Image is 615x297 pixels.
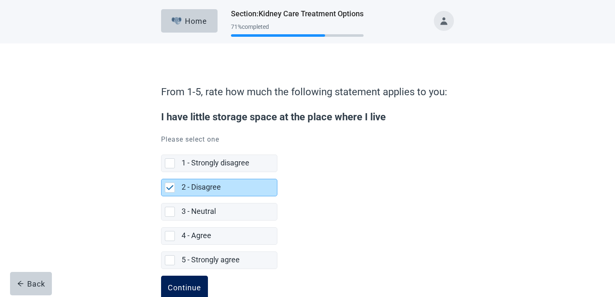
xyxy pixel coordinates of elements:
label: 5 - Strongly agree [182,255,240,264]
label: 3 - Neutral [182,207,216,216]
button: Toggle account menu [434,11,454,31]
p: Please select one [161,135,454,145]
div: [object Object], checkbox, not selected [161,203,277,221]
button: ElephantHome [161,9,218,33]
div: Continue [168,283,201,292]
div: Home [172,17,208,25]
h1: Section : Kidney Care Treatment Options [231,8,364,20]
div: [object Object], checkbox, not selected [161,155,277,172]
div: [object Object], checkbox, not selected [161,227,277,245]
label: From 1-5, rate how much the following statement applies to you: [161,84,450,99]
label: 4 - Agree [182,231,211,240]
div: Progress section [231,20,364,41]
div: Back [17,279,45,288]
img: Elephant [172,17,182,25]
label: 1 - Strongly disagree [182,158,249,167]
span: arrow-left [17,280,24,287]
div: [object Object], checkbox, not selected [161,251,277,269]
b: I have little storage space at the place where I live [161,111,386,123]
button: arrow-leftBack [10,272,52,295]
label: 2 - Disagree [182,183,221,191]
div: 71 % completed [231,23,364,30]
div: [object Object], checkbox, selected [161,179,277,196]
